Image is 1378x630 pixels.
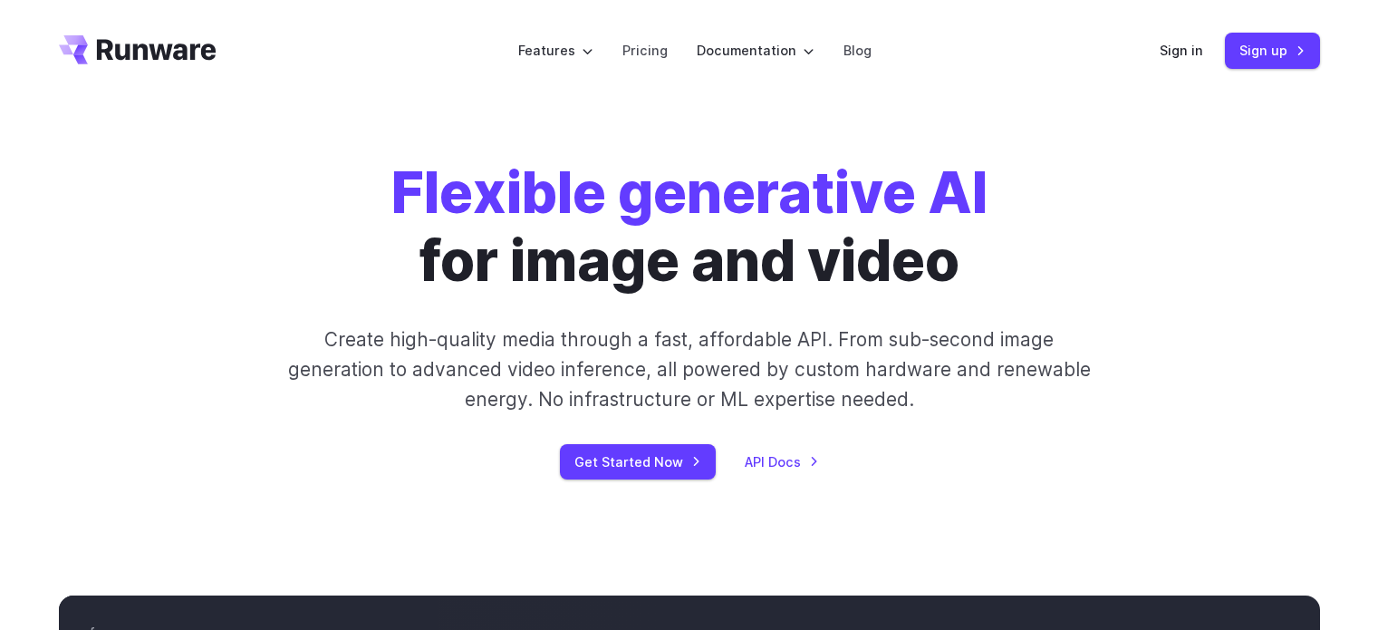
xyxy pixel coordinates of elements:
[391,159,988,227] strong: Flexible generative AI
[697,40,814,61] label: Documentation
[622,40,668,61] a: Pricing
[745,451,819,472] a: API Docs
[843,40,872,61] a: Blog
[560,444,716,480] a: Get Started Now
[285,325,1093,415] p: Create high-quality media through a fast, affordable API. From sub-second image generation to adv...
[59,35,217,64] a: Go to /
[1225,33,1320,68] a: Sign up
[518,40,593,61] label: Features
[391,160,988,296] h1: for image and video
[1160,40,1203,61] a: Sign in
